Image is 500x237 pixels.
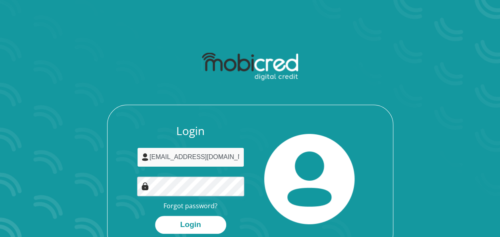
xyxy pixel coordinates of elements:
[141,153,149,161] img: user-icon image
[141,182,149,190] img: Image
[163,201,217,210] a: Forgot password?
[155,216,226,234] button: Login
[202,53,298,81] img: mobicred logo
[137,147,244,167] input: Username
[137,124,244,138] h3: Login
